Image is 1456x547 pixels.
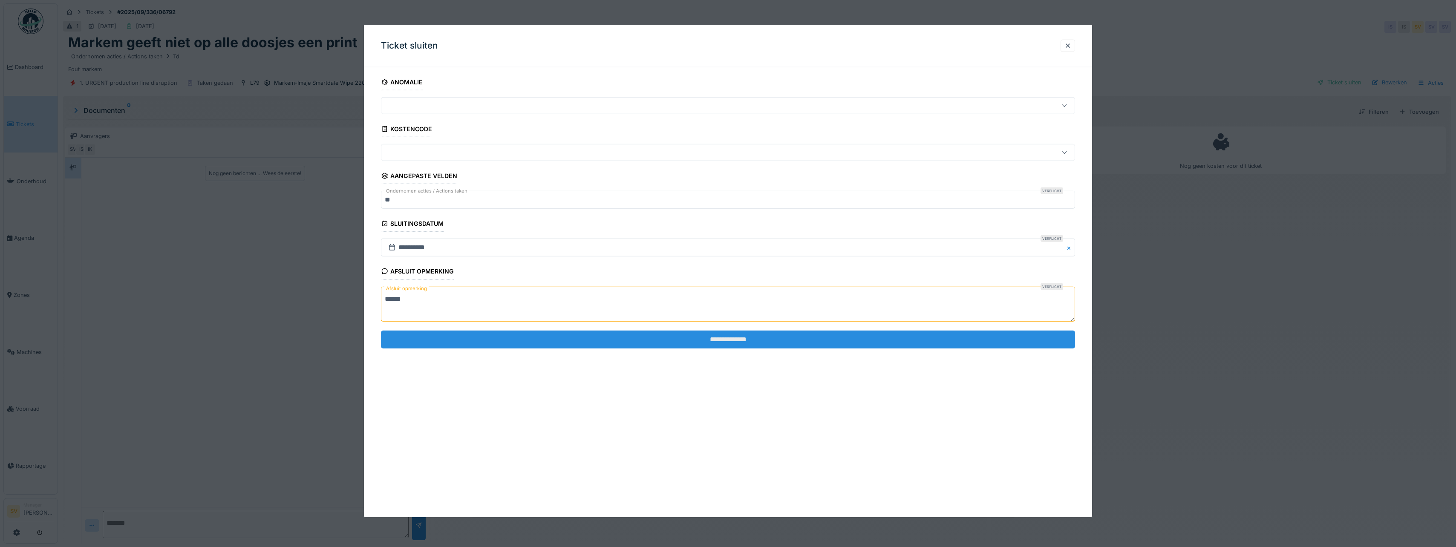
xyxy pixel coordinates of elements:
[1041,187,1063,194] div: Verplicht
[381,76,423,90] div: Anomalie
[384,187,469,195] label: Ondernomen acties / Actions taken
[1041,283,1063,290] div: Verplicht
[381,123,432,137] div: Kostencode
[381,217,444,232] div: Sluitingsdatum
[381,40,438,51] h3: Ticket sluiten
[1041,235,1063,242] div: Verplicht
[381,265,454,279] div: Afsluit opmerking
[384,283,429,294] label: Afsluit opmerking
[381,170,457,184] div: Aangepaste velden
[1066,239,1075,256] button: Close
